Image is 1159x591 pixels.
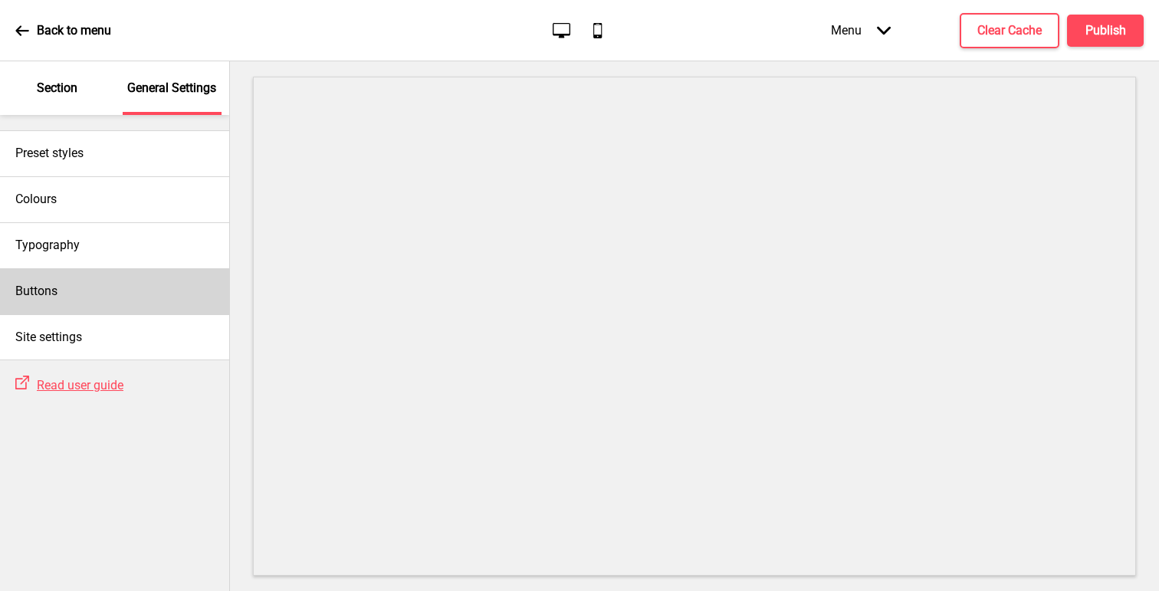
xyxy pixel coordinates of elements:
[15,191,57,208] h4: Colours
[127,80,216,97] p: General Settings
[960,13,1059,48] button: Clear Cache
[15,283,57,300] h4: Buttons
[29,378,123,392] a: Read user guide
[37,80,77,97] p: Section
[15,10,111,51] a: Back to menu
[15,237,80,254] h4: Typography
[15,145,84,162] h4: Preset styles
[37,22,111,39] p: Back to menu
[1085,22,1126,39] h4: Publish
[1067,15,1144,47] button: Publish
[977,22,1042,39] h4: Clear Cache
[15,329,82,346] h4: Site settings
[37,378,123,392] span: Read user guide
[816,8,906,53] div: Menu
